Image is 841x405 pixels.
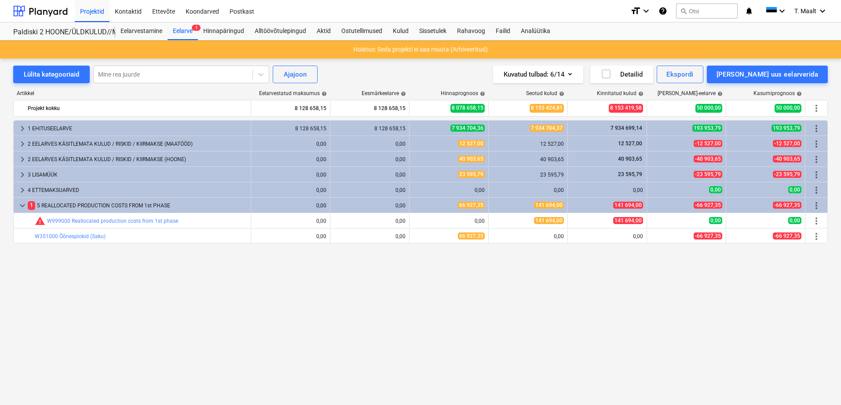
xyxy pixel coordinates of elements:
span: Rohkem tegevusi [811,231,822,242]
div: 0,00 [334,141,406,147]
i: Abikeskus [658,6,667,16]
span: help [399,91,406,96]
a: Rahavoog [452,22,490,40]
div: 2 EELARVES KÄSITLEMATA KULUD / RISKID / KIIRMAKSE (HOONE) [28,152,247,166]
i: keyboard_arrow_down [777,6,787,16]
span: -66 927,35 [773,202,801,209]
div: Ajajoon [284,69,307,80]
span: keyboard_arrow_right [17,154,28,165]
span: Rohkem tegevusi [811,216,822,226]
span: keyboard_arrow_right [17,185,28,195]
div: 8 128 658,15 [255,101,326,115]
div: Detailid [601,69,643,80]
div: 0,00 [255,233,326,239]
span: 193 953,79 [772,125,801,132]
div: Lülita kategooriaid [24,69,79,80]
span: Rohkem tegevusi [811,103,822,114]
span: 8 078 658,15 [450,104,485,112]
span: 141 694,00 [613,202,643,209]
div: 8 128 658,15 [334,125,406,132]
a: Analüütika [516,22,556,40]
span: 7 934 704,36 [450,125,485,132]
span: 23 595,79 [458,171,485,178]
span: 141 694,00 [613,217,643,224]
div: Eesmärkeelarve [362,90,406,96]
div: 8 128 658,15 [255,125,326,132]
span: -12 527,00 [694,140,722,147]
span: keyboard_arrow_down [17,200,28,211]
span: -66 927,35 [694,202,722,209]
span: Rohkem tegevusi [811,123,822,134]
span: 8 153 419,58 [609,104,643,112]
div: 0,00 [255,172,326,178]
div: 0,00 [255,202,326,209]
span: help [716,91,723,96]
span: 0,00 [709,186,722,193]
div: 4 ETTEMAKSUARVED [28,183,247,197]
div: 0,00 [571,233,643,239]
div: 1 EHITUSEELARVE [28,121,247,136]
div: 0,00 [255,156,326,162]
button: [PERSON_NAME] uus eelarverida [707,66,828,83]
span: -40 903,65 [773,155,801,162]
div: Kasumiprognoos [753,90,802,96]
span: search [680,7,687,15]
a: Aktid [311,22,336,40]
div: 40 903,65 [492,156,564,162]
span: keyboard_arrow_right [17,123,28,134]
div: 0,00 [255,141,326,147]
div: 0,00 [413,218,485,224]
span: help [320,91,327,96]
div: 0,00 [255,187,326,193]
a: Failid [490,22,516,40]
span: 8 153 424,81 [530,104,564,112]
span: 66 927,35 [458,202,485,209]
div: 0,00 [492,233,564,239]
span: Rohkem tegevusi [811,185,822,195]
span: help [795,91,802,96]
i: keyboard_arrow_down [641,6,651,16]
span: Rohkem tegevusi [811,154,822,165]
span: help [478,91,485,96]
span: 0,00 [788,217,801,224]
div: 0,00 [334,202,406,209]
div: 23 595,79 [492,172,564,178]
button: Kuvatud tulbad:6/14 [493,66,583,83]
span: 12 527,00 [617,140,643,147]
span: 193 953,79 [692,125,722,132]
div: 0,00 [334,172,406,178]
div: Paldiski 2 HOONE/ÜLDKULUD//MAATÖÖD(2101868//2101879) [13,28,105,37]
div: 0,00 [334,187,406,193]
span: 0,00 [709,217,722,224]
span: -66 927,35 [773,232,801,239]
span: help [636,91,644,96]
a: Eelarve1 [168,22,198,40]
span: -23 595,79 [773,171,801,178]
span: -12 527,00 [773,140,801,147]
div: 0,00 [413,187,485,193]
span: help [557,91,564,96]
a: W999000 Reallocated production costs from 1st phase [47,218,178,224]
a: Hinnapäringud [198,22,249,40]
span: 1 [192,25,201,31]
a: Alltöövõtulepingud [249,22,311,40]
span: 40 903,65 [458,155,485,162]
span: 23 595,79 [617,171,643,177]
div: Projekt kokku [28,101,247,115]
span: Seotud kulud ületavad prognoosi [35,216,45,226]
div: 12 527,00 [492,141,564,147]
button: Detailid [590,66,653,83]
div: [PERSON_NAME] uus eelarverida [717,69,818,80]
span: Rohkem tegevusi [811,169,822,180]
span: 40 903,65 [617,156,643,162]
div: Eelarve [168,22,198,40]
a: Eelarvestamine [115,22,168,40]
i: keyboard_arrow_down [817,6,828,16]
div: [PERSON_NAME]-eelarve [658,90,723,96]
span: 141 694,00 [534,202,564,209]
button: Lülita kategooriaid [13,66,90,83]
